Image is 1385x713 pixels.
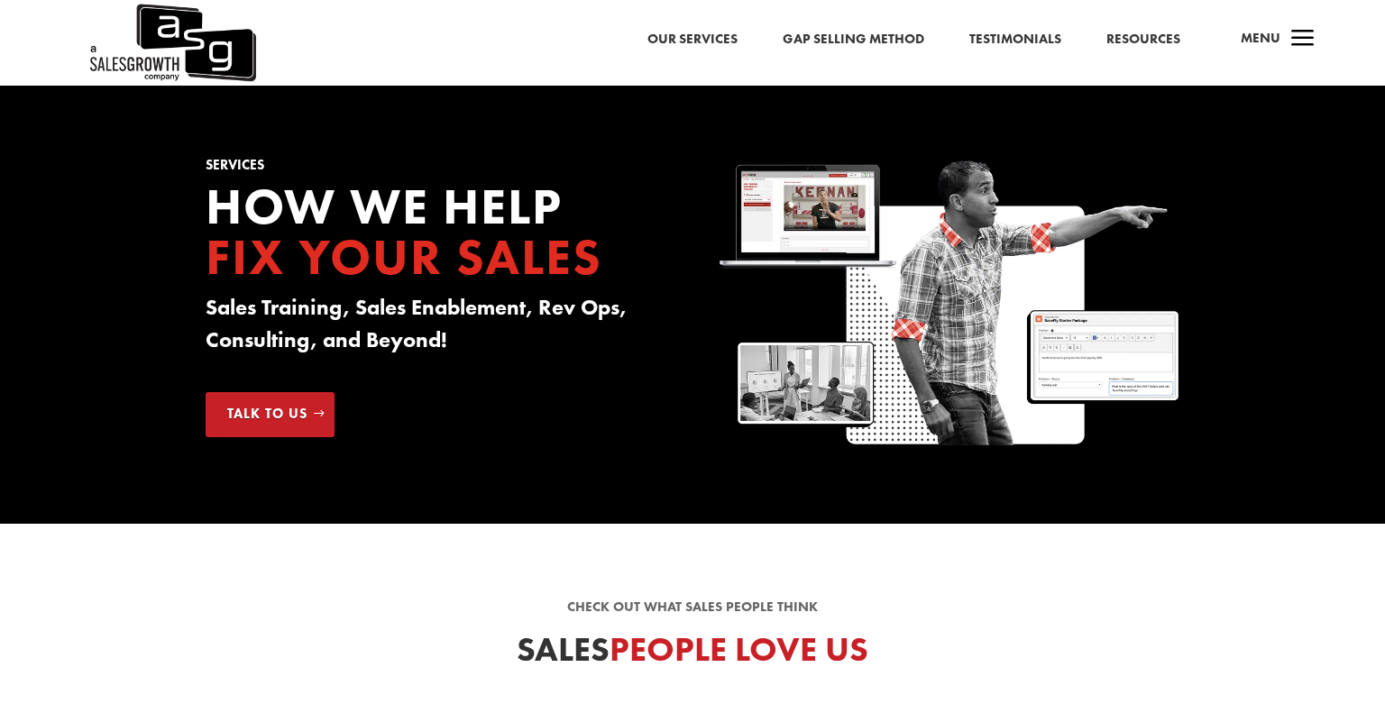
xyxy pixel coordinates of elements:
[206,159,665,181] h1: Services
[206,597,1179,618] p: Check out what sales people think
[720,159,1179,451] img: Sales Growth Keenan
[610,627,868,671] span: People Love Us
[206,224,602,289] span: Fix your Sales
[206,633,1179,676] h2: Sales
[206,181,665,291] h2: How we Help
[206,291,665,365] h3: Sales Training, Sales Enablement, Rev Ops, Consulting, and Beyond!
[206,392,335,437] a: Talk to Us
